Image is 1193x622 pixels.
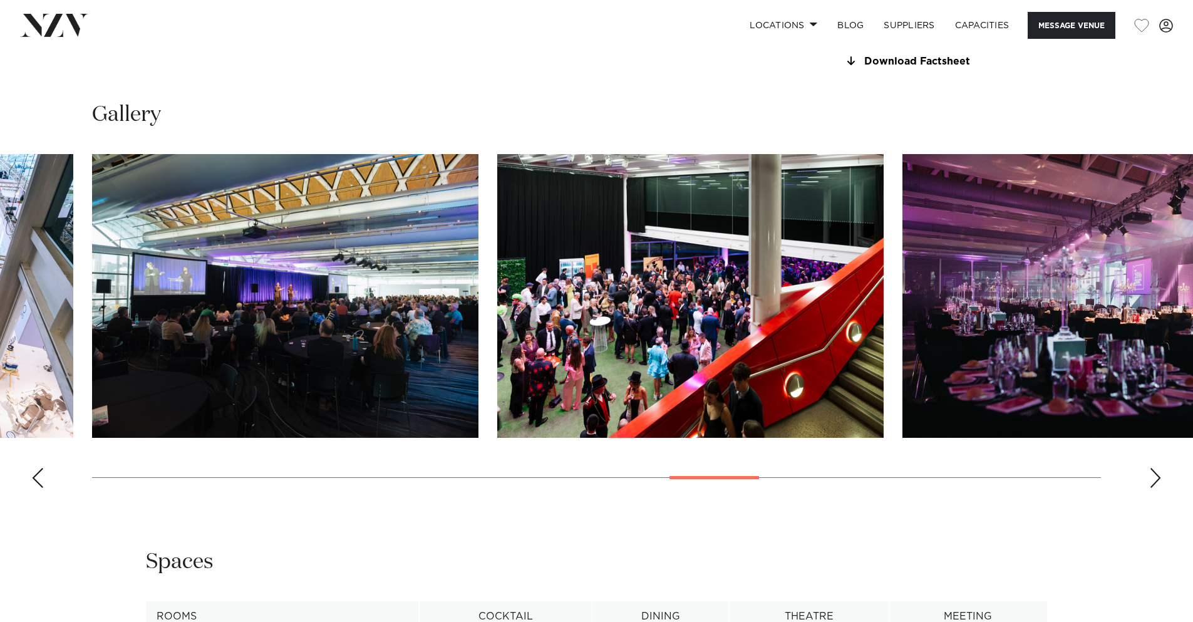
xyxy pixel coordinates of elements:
[20,14,88,36] img: nzv-logo.png
[146,548,214,576] h2: Spaces
[874,12,944,39] a: SUPPLIERS
[827,12,874,39] a: BLOG
[844,56,1048,67] a: Download Factsheet
[740,12,827,39] a: Locations
[1028,12,1115,39] button: Message Venue
[92,101,161,129] h2: Gallery
[945,12,1020,39] a: Capacities
[92,154,478,438] swiper-slide: 17 / 28
[497,154,884,438] swiper-slide: 18 / 28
